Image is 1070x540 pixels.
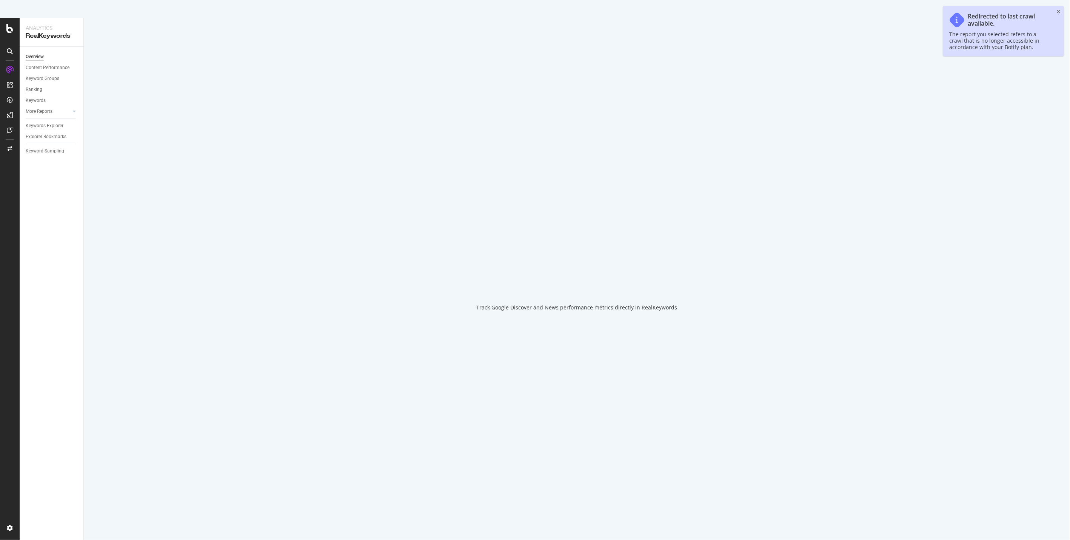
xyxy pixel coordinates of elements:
a: Overview [26,53,78,61]
div: Overview [26,53,44,61]
div: Track Google Discover and News performance metrics directly in RealKeywords [477,304,677,311]
div: RealKeywords [26,32,77,40]
a: More Reports [26,108,71,115]
iframe: Intercom live chat [1044,514,1062,532]
div: Content Performance [26,64,69,72]
div: Keywords [26,97,46,105]
a: Keywords [26,97,78,105]
div: Redirected to last crawl available. [968,13,1050,27]
a: Keyword Sampling [26,147,78,155]
div: Ranking [26,86,42,94]
div: The report you selected refers to a crawl that is no longer accessible in accordance with your Bo... [949,31,1050,50]
a: Explorer Bookmarks [26,133,78,141]
div: Explorer Bookmarks [26,133,66,141]
div: Keyword Groups [26,75,59,83]
div: Analytics [26,24,77,32]
a: Ranking [26,86,78,94]
div: Keyword Sampling [26,147,64,155]
div: More Reports [26,108,52,115]
div: animation [550,265,604,292]
a: Keywords Explorer [26,122,78,130]
a: Content Performance [26,64,78,72]
div: Keywords Explorer [26,122,63,130]
a: Keyword Groups [26,75,78,83]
